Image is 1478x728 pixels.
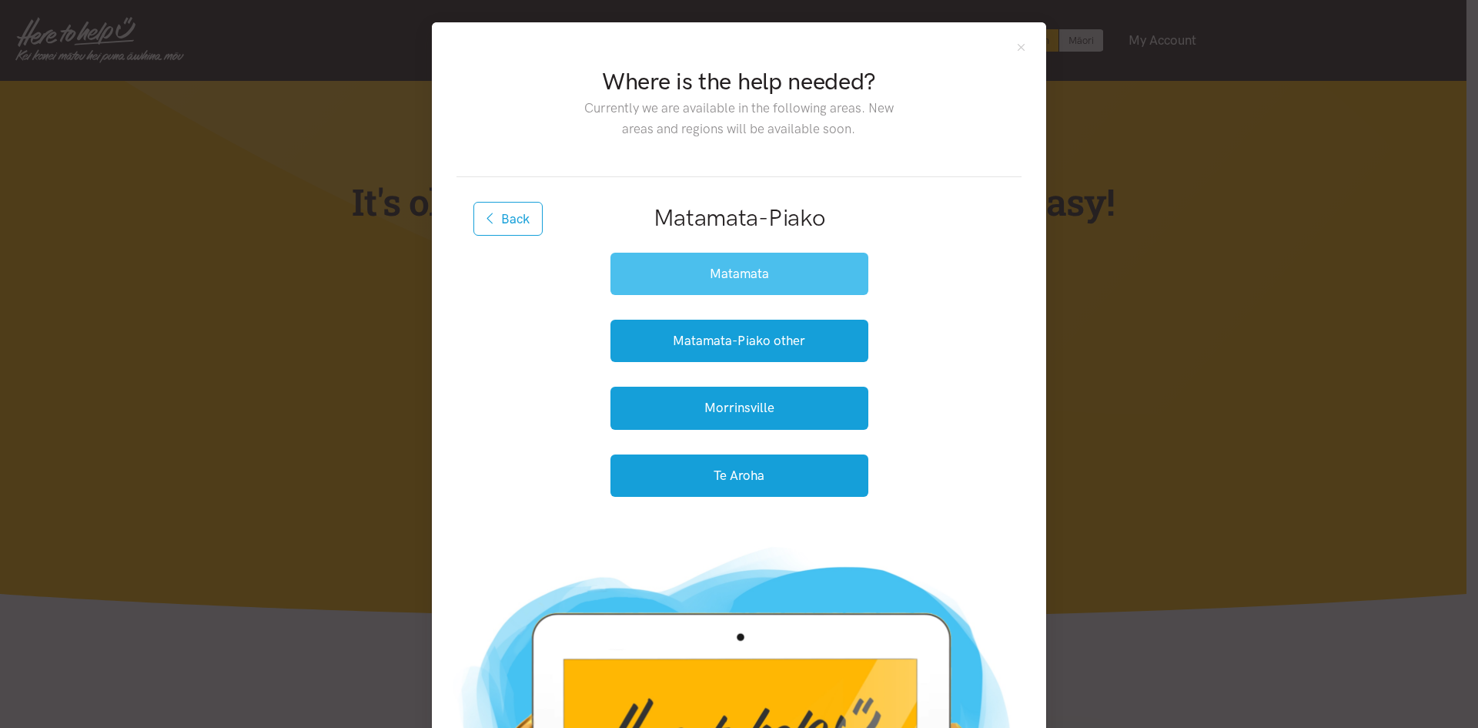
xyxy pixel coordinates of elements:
p: Currently we are available in the following areas. New areas and regions will be available soon. [572,98,905,139]
h2: Matamata-Piako [481,202,997,234]
h2: Where is the help needed? [572,65,905,98]
button: Te Aroha [610,455,868,497]
button: Morrinsville [610,387,868,429]
button: Matamata [610,253,868,295]
button: Close [1015,41,1028,54]
button: Matamata-Piako other [610,320,868,362]
button: Back [473,202,543,236]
